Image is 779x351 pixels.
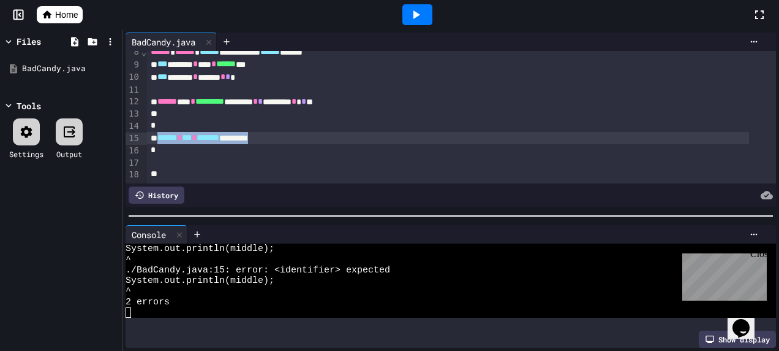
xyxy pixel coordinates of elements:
[126,96,141,108] div: 12
[126,169,141,181] div: 18
[126,36,201,48] div: BadCandy.java
[728,302,767,339] iframe: chat widget
[141,182,147,191] span: Fold line
[126,297,170,307] span: 2 errors
[126,244,274,254] span: System.out.println(middle);
[699,331,776,348] div: Show display
[22,63,118,75] div: BadCandy.java
[126,120,141,133] div: 14
[5,5,85,78] div: Chat with us now!Close
[126,225,187,244] div: Console
[677,249,767,301] iframe: chat widget
[126,46,141,58] div: 8
[55,9,78,21] span: Home
[37,6,83,23] a: Home
[9,148,43,160] div: Settings
[17,35,41,48] div: Files
[126,145,141,157] div: 16
[126,84,141,96] div: 11
[126,255,131,265] span: ^
[126,286,131,296] span: ^
[126,108,141,120] div: 13
[126,33,217,51] div: BadCandy.java
[129,187,184,204] div: History
[126,133,141,145] div: 15
[126,228,172,241] div: Console
[126,71,141,83] div: 10
[126,59,141,71] div: 9
[56,148,82,160] div: Output
[126,276,274,286] span: System.out.println(middle);
[141,47,147,57] span: Fold line
[17,99,41,112] div: Tools
[126,265,390,276] span: ./BadCandy.java:15: error: <identifier> expected
[126,181,141,193] div: 19
[126,157,141,169] div: 17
